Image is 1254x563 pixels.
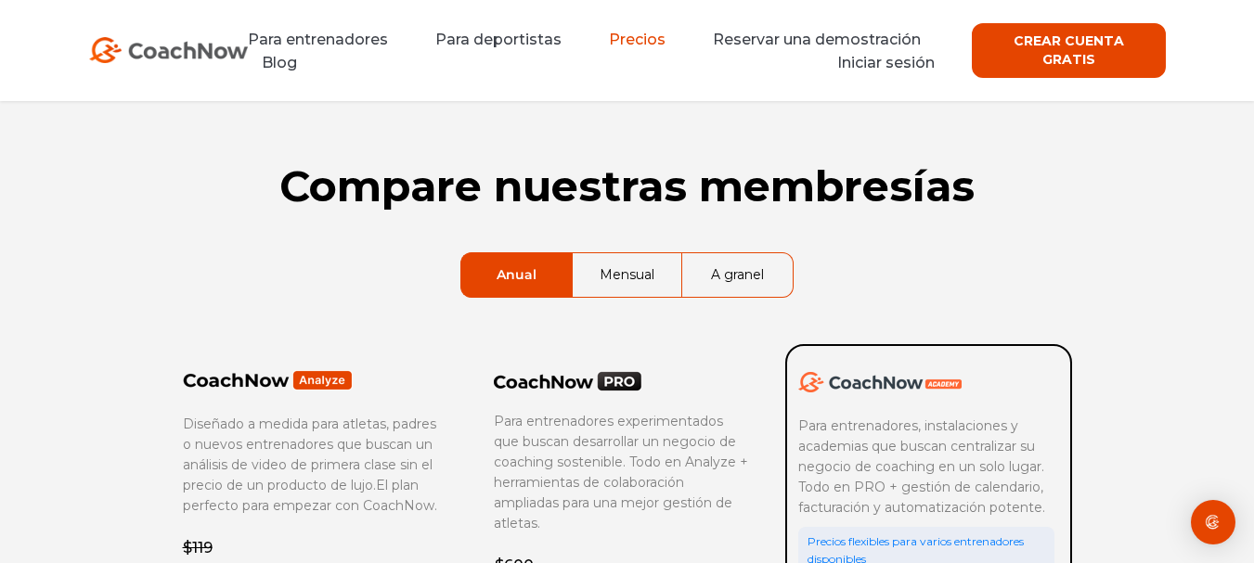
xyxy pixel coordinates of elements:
[494,371,642,391] img: Logotipo de CoachNow PRO negro
[89,37,248,63] img: Logotipo de CoachNow
[435,31,562,48] a: Para deportistas
[1014,32,1124,68] font: CREAR CUENTA GRATIS
[497,266,537,283] font: Anual
[573,253,682,297] a: Mensual
[262,54,297,71] a: Blog
[609,31,666,48] a: Precios
[713,31,921,48] a: Reservar una demostración
[798,417,1045,516] font: Para entrenadores, instalaciones y academias que buscan centralizar su negocio de coaching en un ...
[837,54,935,71] a: Iniciar sesión
[1191,500,1235,544] div: Open Intercom Messenger
[682,253,793,297] a: A granel
[183,370,353,390] img: Marco
[183,539,213,557] font: $119
[248,31,388,48] a: Para entrenadores
[183,416,436,493] font: Diseñado a medida para atletas, padres o nuevos entrenadores que buscan un análisis de video de p...
[461,253,572,297] a: Anual
[972,23,1166,78] a: CREAR CUENTA GRATIS
[494,413,748,531] font: Para entrenadores experimentados que buscan desarrollar un negocio de coaching sostenible. Todo e...
[183,477,437,514] font: El plan perfecto para empezar con CoachNow.
[711,266,764,283] font: A granel
[798,372,962,392] img: Logotipo de la Academia CoachNow
[600,266,654,283] font: Mensual
[279,160,975,212] font: Compare nuestras membresías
